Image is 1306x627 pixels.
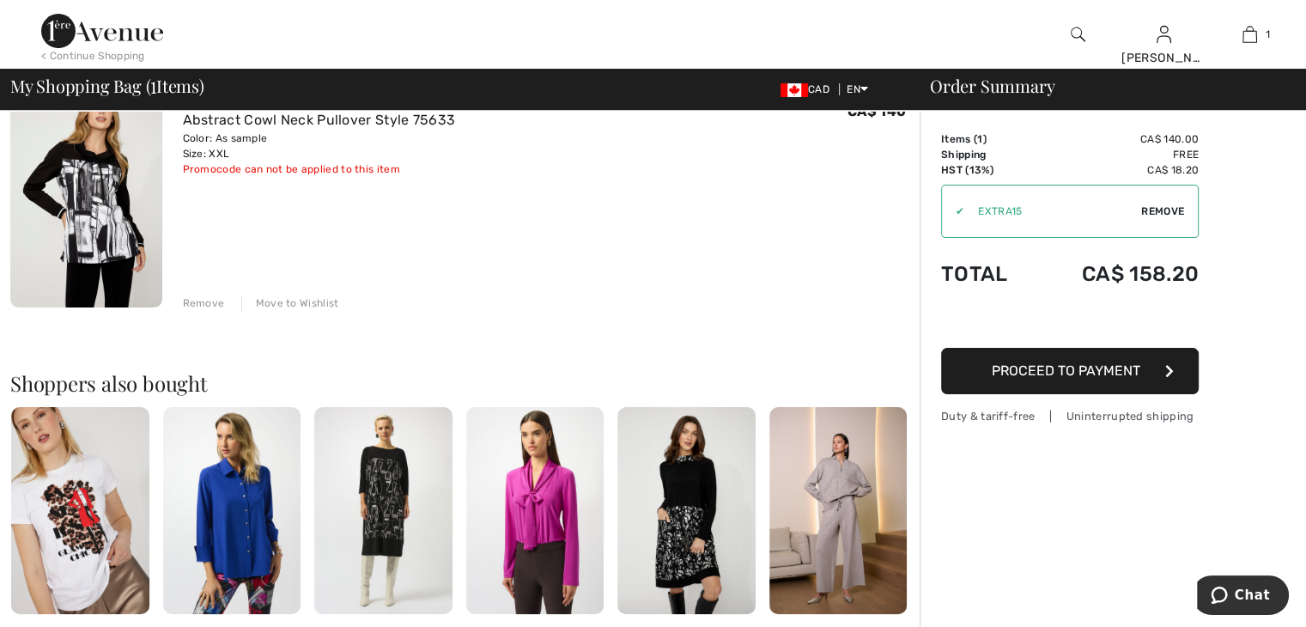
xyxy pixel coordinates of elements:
td: Items ( ) [941,131,1035,147]
span: EN [847,83,868,95]
a: Abstract Cowl Neck Pullover Style 75633 [183,112,456,128]
img: V-Neck Office Pullover Style 253003 [466,407,604,614]
div: Move to Wishlist [241,295,339,311]
img: My Bag [1242,24,1257,45]
span: Proceed to Payment [992,362,1140,379]
img: Classic Button Closure Shirt Style 253923 [163,407,301,614]
td: Shipping [941,147,1035,162]
img: Rhinestone Mock Neck Sweater Pullover Style 254933 [769,407,908,614]
img: Canadian Dollar [781,83,808,97]
img: Abstract Cowl Neck Pullover Style 75633 [10,80,162,307]
div: Remove [183,295,225,311]
td: CA$ 18.20 [1035,162,1199,178]
h2: Shoppers also bought [10,373,920,393]
span: CAD [781,83,836,95]
td: Free [1035,147,1199,162]
iframe: Opens a widget where you can chat to one of our agents [1197,575,1289,618]
a: Sign In [1157,26,1171,42]
td: CA$ 158.20 [1035,245,1199,303]
td: HST (13%) [941,162,1035,178]
img: Casual Leopard Print Pullover Style 253712 [11,407,149,614]
img: Floral High-Neck A-Line Dress Style 34008 [617,407,756,614]
span: Remove [1141,204,1184,219]
span: 1 [150,73,156,95]
span: My Shopping Bag ( Items) [10,77,204,94]
td: CA$ 140.00 [1035,131,1199,147]
img: 1ère Avenue [41,14,163,48]
img: My Info [1157,24,1171,45]
img: search the website [1071,24,1085,45]
a: 1 [1207,24,1291,45]
span: 1 [1266,27,1270,42]
span: 1 [977,133,982,145]
div: [PERSON_NAME] [1121,49,1206,67]
div: Order Summary [909,77,1296,94]
div: < Continue Shopping [41,48,145,64]
span: CA$ 140 [847,103,906,119]
input: Promo code [964,186,1141,237]
div: Color: As sample Size: XXL [183,131,456,161]
button: Proceed to Payment [941,348,1199,394]
div: Promocode can not be applied to this item [183,161,456,177]
img: Knee-Length Shift Dress Style 253130 [314,407,453,614]
iframe: PayPal-paypal [941,303,1199,342]
td: Total [941,245,1035,303]
div: Duty & tariff-free | Uninterrupted shipping [941,408,1199,424]
div: ✔ [942,204,964,219]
